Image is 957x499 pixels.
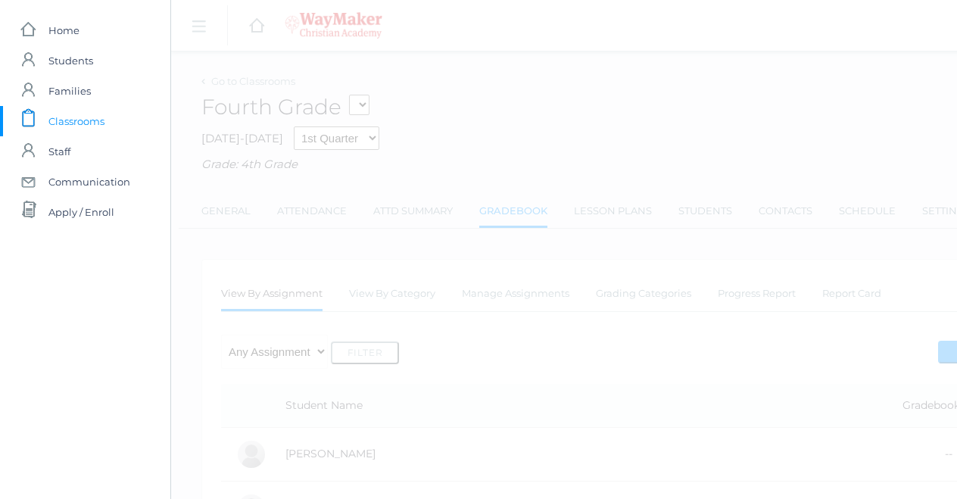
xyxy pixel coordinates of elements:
span: Communication [48,167,130,197]
span: Home [48,15,79,45]
span: Classrooms [48,106,104,136]
span: Families [48,76,91,106]
span: Apply / Enroll [48,197,114,227]
span: Staff [48,136,70,167]
span: Students [48,45,93,76]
